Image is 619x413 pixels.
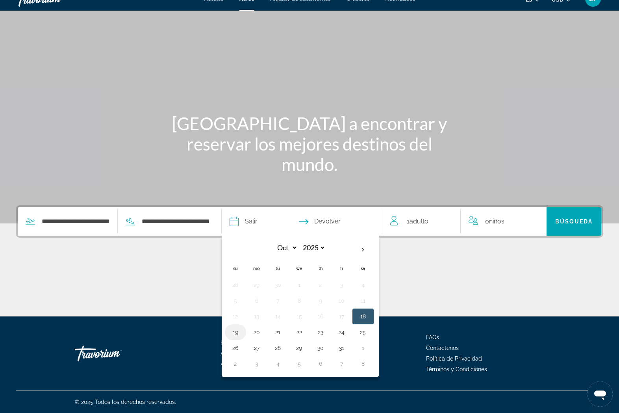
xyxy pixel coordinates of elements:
[352,241,374,259] button: Next month
[407,216,428,227] span: 1
[229,358,242,369] button: Day 2
[314,342,327,353] button: Day 30
[335,358,348,369] button: Day 7
[250,327,263,338] button: Day 20
[335,295,348,306] button: Day 10
[357,295,369,306] button: Day 11
[272,311,284,322] button: Day 14
[587,381,613,407] iframe: Botón para iniciar la ventana de mensajería
[229,279,242,290] button: Day 28
[547,207,601,236] button: Search
[293,311,306,322] button: Day 15
[272,241,298,255] select: Select month
[272,295,284,306] button: Day 7
[229,311,242,322] button: Day 12
[314,279,327,290] button: Day 2
[229,295,242,306] button: Day 5
[229,342,242,353] button: Day 26
[225,241,374,372] table: Left calendar grid
[299,207,341,236] button: Select return date
[250,295,263,306] button: Day 6
[250,342,263,353] button: Day 27
[426,355,482,362] a: Política de Privacidad
[335,342,348,353] button: Day 31
[357,342,369,353] button: Day 1
[293,327,306,338] button: Day 22
[75,342,154,365] a: Go Home
[250,358,263,369] button: Day 3
[489,218,504,225] span: Niños
[314,358,327,369] button: Day 6
[357,279,369,290] button: Day 4
[314,216,341,227] span: Devolver
[410,218,428,225] span: Adulto
[293,358,306,369] button: Day 5
[555,218,593,225] span: Búsqueda
[426,345,459,351] a: Contáctenos
[250,279,263,290] button: Day 29
[300,241,326,255] select: Select year
[229,327,242,338] button: Day 19
[221,361,250,367] a: Actividades
[314,327,327,338] button: Day 23
[426,334,439,340] a: FAQs
[18,207,601,236] div: Search widget
[250,311,263,322] button: Day 13
[230,207,258,236] button: Select depart date
[314,295,327,306] button: Day 9
[382,207,547,236] button: Travelers: 1 adult, 0 children
[162,113,457,175] h1: [GEOGRAPHIC_DATA] a encontrar y reservar los mejores destinos del mundo.
[272,279,284,290] button: Day 30
[221,340,240,346] a: Hoteles
[335,311,348,322] button: Day 17
[357,327,369,338] button: Day 25
[335,327,348,338] button: Day 24
[272,342,284,353] button: Day 28
[272,327,284,338] button: Day 21
[221,350,281,357] a: Alquiler de automóviles
[485,216,504,227] span: 0
[335,279,348,290] button: Day 3
[357,311,369,322] button: Day 18
[314,311,327,322] button: Day 16
[75,399,176,405] span: © 2025 Todos los derechos reservados.
[293,342,306,353] button: Day 29
[293,295,306,306] button: Day 8
[272,358,284,369] button: Day 4
[357,358,369,369] button: Day 8
[426,366,487,372] a: Términos y Condiciones
[293,279,306,290] button: Day 1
